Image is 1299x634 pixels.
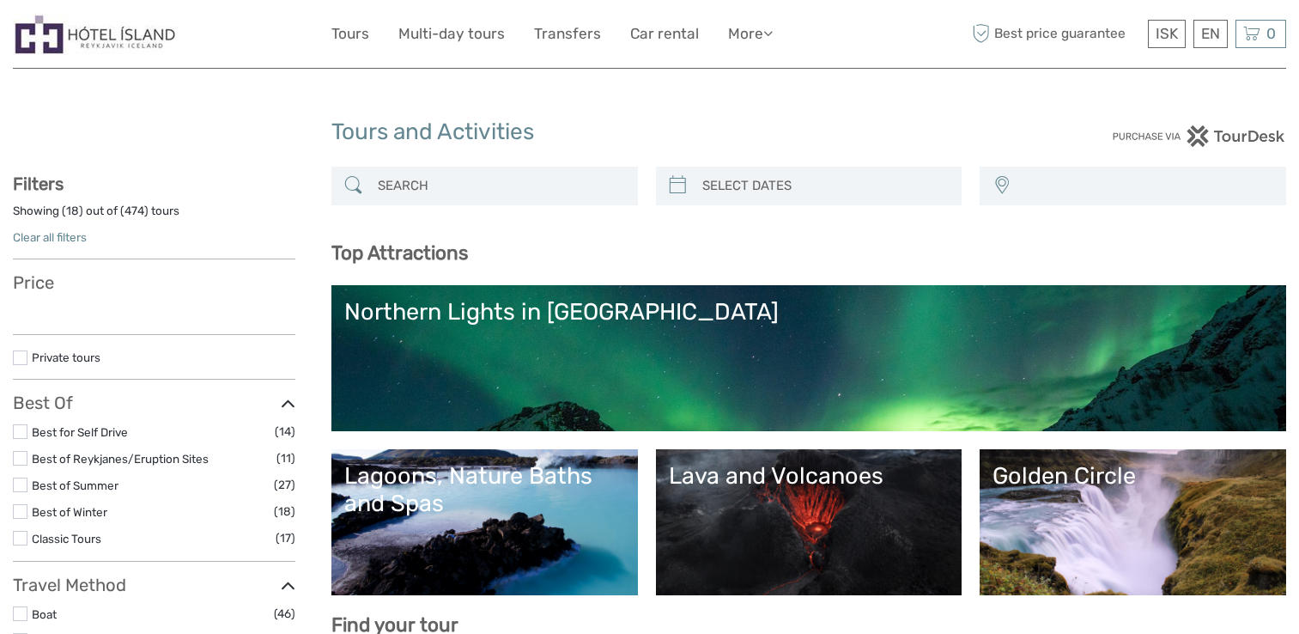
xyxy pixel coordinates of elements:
[331,119,968,146] h1: Tours and Activities
[32,452,209,466] a: Best of Reykjanes/Eruption Sites
[32,479,118,492] a: Best of Summer
[344,462,625,518] div: Lagoons, Nature Baths and Spas
[13,272,295,293] h3: Price
[331,241,468,265] b: Top Attractions
[32,607,57,621] a: Boat
[32,351,100,364] a: Private tours
[728,21,773,46] a: More
[274,475,295,495] span: (27)
[669,462,950,490] div: Lava and Volcanoes
[1193,20,1228,48] div: EN
[1112,125,1286,147] img: PurchaseViaTourDesk.png
[13,203,295,229] div: Showing ( ) out of ( ) tours
[344,462,625,582] a: Lagoons, Nature Baths and Spas
[992,462,1273,582] a: Golden Circle
[13,174,64,194] strong: Filters
[371,171,629,201] input: SEARCH
[13,575,295,595] h3: Travel Method
[32,425,128,439] a: Best for Self Drive
[331,21,369,46] a: Tours
[992,462,1273,490] div: Golden Circle
[274,502,295,521] span: (18)
[32,532,101,546] a: Classic Tours
[534,21,601,46] a: Transfers
[274,604,295,624] span: (46)
[695,171,954,201] input: SELECT DATES
[66,203,79,219] label: 18
[630,21,699,46] a: Car rental
[275,422,295,442] span: (14)
[1264,25,1278,42] span: 0
[968,20,1144,48] span: Best price guarantee
[13,13,178,55] img: Hótel Ísland
[32,505,107,519] a: Best of Winter
[124,203,144,219] label: 474
[13,230,87,244] a: Clear all filters
[1156,25,1178,42] span: ISK
[344,298,1273,326] div: Northern Lights in [GEOGRAPHIC_DATA]
[276,448,295,468] span: (11)
[13,393,295,413] h3: Best Of
[669,462,950,582] a: Lava and Volcanoes
[398,21,505,46] a: Multi-day tours
[344,298,1273,418] a: Northern Lights in [GEOGRAPHIC_DATA]
[276,528,295,548] span: (17)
